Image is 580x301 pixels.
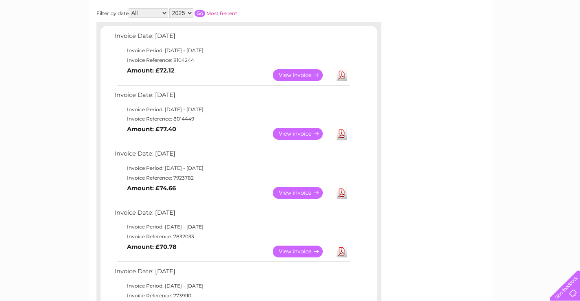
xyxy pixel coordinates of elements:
[427,4,483,14] a: 0333 014 3131
[337,187,347,199] a: Download
[20,21,62,46] img: logo.png
[273,187,333,199] a: View
[113,105,351,114] td: Invoice Period: [DATE] - [DATE]
[96,8,310,18] div: Filter by date
[526,35,546,41] a: Contact
[337,246,347,257] a: Download
[113,90,351,105] td: Invoice Date: [DATE]
[337,69,347,81] a: Download
[113,222,351,232] td: Invoice Period: [DATE] - [DATE]
[113,281,351,291] td: Invoice Period: [DATE] - [DATE]
[113,31,351,46] td: Invoice Date: [DATE]
[113,173,351,183] td: Invoice Reference: 7923782
[98,4,483,40] div: Clear Business is a trading name of Verastar Limited (registered in [GEOGRAPHIC_DATA] No. 3667643...
[480,35,504,41] a: Telecoms
[273,128,333,140] a: View
[127,67,175,74] b: Amount: £72.12
[127,185,176,192] b: Amount: £74.66
[113,114,351,124] td: Invoice Reference: 8014449
[437,35,452,41] a: Water
[127,243,177,250] b: Amount: £70.78
[113,266,351,281] td: Invoice Date: [DATE]
[554,35,573,41] a: Log out
[206,10,237,16] a: Most Recent
[273,246,333,257] a: View
[273,69,333,81] a: View
[113,55,351,65] td: Invoice Reference: 8104244
[113,46,351,55] td: Invoice Period: [DATE] - [DATE]
[509,35,521,41] a: Blog
[113,291,351,301] td: Invoice Reference: 7739110
[113,148,351,163] td: Invoice Date: [DATE]
[337,128,347,140] a: Download
[113,232,351,242] td: Invoice Reference: 7832033
[113,163,351,173] td: Invoice Period: [DATE] - [DATE]
[457,35,475,41] a: Energy
[127,125,176,133] b: Amount: £77.40
[113,207,351,222] td: Invoice Date: [DATE]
